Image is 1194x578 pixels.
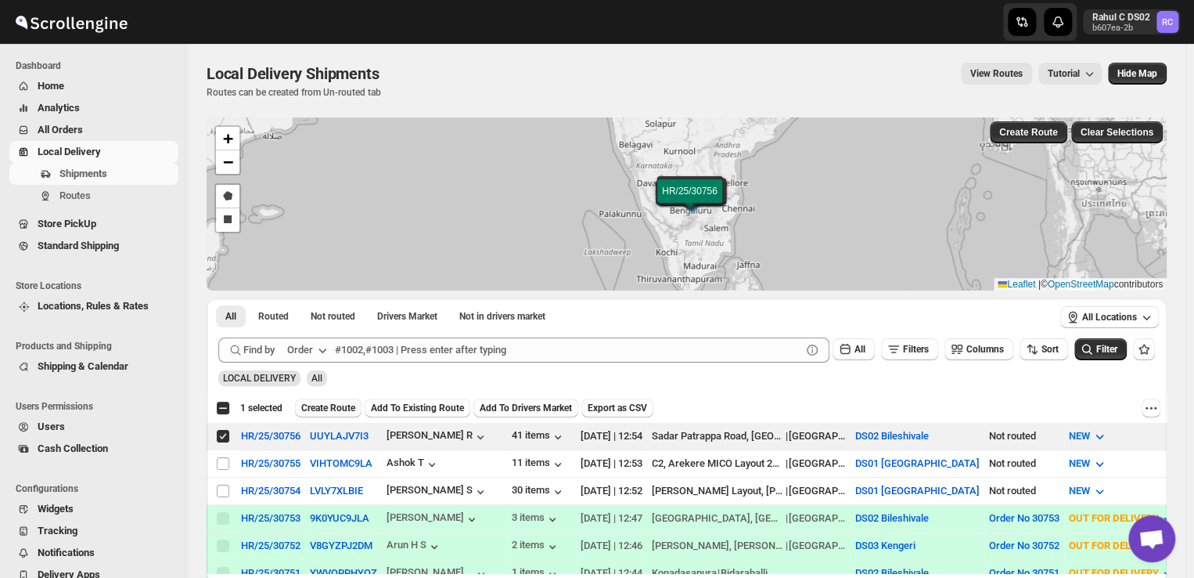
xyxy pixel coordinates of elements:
[581,456,642,471] div: [DATE] | 12:53
[38,102,80,114] span: Analytics
[512,429,566,445] div: 41 items
[387,457,440,472] button: Ashok T
[223,373,296,384] span: LOCAL DELIVERY
[581,483,642,499] div: [DATE] | 12:52
[258,310,289,323] span: Routed
[1041,344,1059,355] span: Sort
[301,305,365,327] button: Unrouted
[216,150,239,174] a: Zoom out
[310,430,369,442] button: UUYLAJV7I3
[652,456,785,471] div: C2, Arekere MICO Layout 2nd stage, [GEOGRAPHIC_DATA]
[652,511,785,526] div: [GEOGRAPHIC_DATA], [GEOGRAPHIC_DATA]
[512,484,566,500] button: 30 items
[38,421,65,432] span: Users
[1069,512,1158,524] span: OUT FOR DELIVERY
[365,399,470,417] button: Add To Existing Route
[652,456,847,471] div: |
[38,218,96,229] span: Store PickUp
[678,193,701,211] img: Marker
[38,525,77,536] span: Tracking
[855,540,915,551] button: DS03 Kengeri
[652,483,785,499] div: [PERSON_NAME] Layout, [PERSON_NAME] Nagar, Begur
[241,540,300,551] button: HR/25/30752
[16,60,180,72] span: Dashboard
[38,80,64,92] span: Home
[1108,63,1167,85] button: Map action label
[989,512,1059,524] button: Order No 30753
[241,485,300,497] div: HR/25/30754
[652,483,847,499] div: |
[1069,485,1090,497] span: NEW
[998,279,1035,290] a: Leaflet
[512,539,560,555] button: 2 items
[9,185,178,207] button: Routes
[854,344,865,355] span: All
[1048,279,1114,290] a: OpenStreetMap
[216,305,246,327] button: All
[1059,424,1117,449] button: NEW
[1059,451,1117,476] button: NEW
[459,310,545,323] span: Not in drivers market
[387,511,480,527] div: [PERSON_NAME]
[216,208,239,232] a: Draw a rectangle
[680,195,703,212] img: Marker
[678,189,702,206] img: Marker
[581,538,642,554] div: [DATE] | 12:46
[278,338,340,363] button: Order
[9,75,178,97] button: Home
[678,192,702,209] img: Marker
[999,126,1058,139] span: Create Route
[1059,506,1185,531] button: OUT FOR DELIVERY
[387,539,442,555] button: Arun H S
[1081,126,1153,139] span: Clear Selections
[652,428,785,444] div: Sadar Patrappa Road, [GEOGRAPHIC_DATA], [GEOGRAPHIC_DATA], [GEOGRAPHIC_DATA]
[9,295,178,317] button: Locations, Rules & Rates
[207,86,385,99] p: Routes can be created from Un-routed tab
[310,540,372,551] button: V8GYZPJ2DM
[9,498,178,520] button: Widgets
[301,402,355,414] span: Create Route
[881,338,938,360] button: Filters
[241,512,300,524] button: HR/25/30753
[371,402,464,414] span: Add To Existing Route
[387,484,488,500] div: [PERSON_NAME] S
[387,429,488,445] button: [PERSON_NAME] R
[855,512,929,524] button: DS02 Bileshivale
[989,456,1059,471] div: Not routed
[9,416,178,438] button: Users
[581,511,642,526] div: [DATE] | 12:47
[788,538,846,554] div: [GEOGRAPHIC_DATA]
[240,402,282,414] span: 1 selected
[38,146,101,157] span: Local Delivery
[1071,121,1163,143] button: Clear Selections
[512,511,560,527] div: 3 items
[241,430,300,442] div: HR/25/30756
[311,373,322,384] span: All
[1038,63,1102,85] button: Tutorial
[207,64,379,83] span: Local Delivery Shipments
[9,542,178,564] button: Notifications
[38,360,128,372] span: Shipping & Calendar
[679,190,703,207] img: Marker
[1156,11,1178,33] span: Rahul C DS02
[855,485,980,497] button: DS01 [GEOGRAPHIC_DATA]
[966,344,1004,355] span: Columns
[788,483,846,499] div: [GEOGRAPHIC_DATA]
[243,342,275,358] span: Find by
[216,127,239,150] a: Zoom in
[990,121,1067,143] button: Create Route
[1069,430,1090,442] span: NEW
[9,119,178,141] button: All Orders
[1048,68,1080,79] span: Tutorial
[1060,306,1159,328] button: All Locations
[38,240,119,251] span: Standard Shipping
[677,193,700,211] img: Marker
[16,280,180,292] span: Store Locations
[652,538,785,554] div: [PERSON_NAME], [PERSON_NAME]
[9,438,178,460] button: Cash Collection
[512,457,566,472] div: 11 items
[989,483,1059,499] div: Not routed
[652,511,847,526] div: |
